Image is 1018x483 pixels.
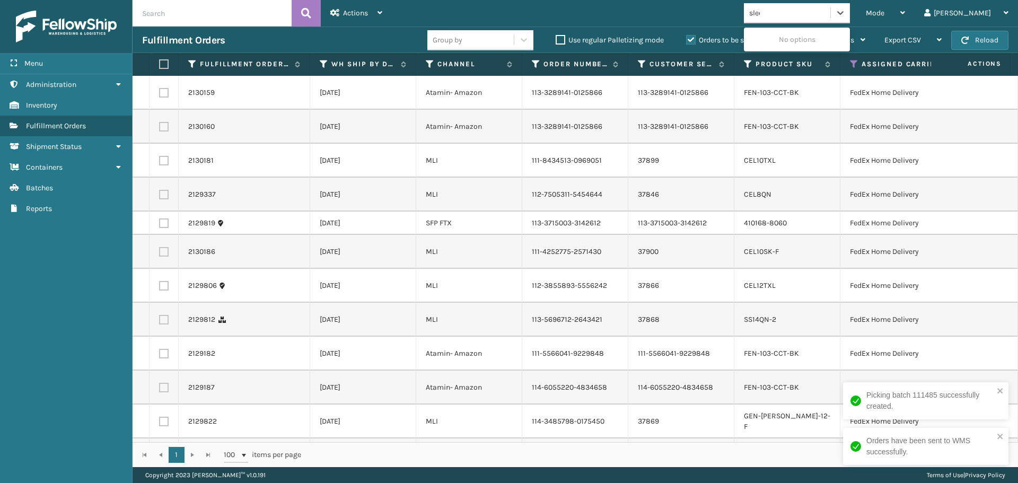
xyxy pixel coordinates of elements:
[188,382,215,393] a: 2129187
[416,371,522,405] td: Atamin- Amazon
[756,59,820,69] label: Product SKU
[310,269,416,303] td: [DATE]
[522,235,628,269] td: 111-4252775-2571430
[188,189,216,200] a: 2129337
[26,121,86,130] span: Fulfillment Orders
[416,303,522,337] td: MLI
[866,8,884,17] span: Mode
[628,438,734,472] td: 37871
[145,467,266,483] p: Copyright 2023 [PERSON_NAME]™ v 1.0.191
[416,76,522,110] td: Atamin- Amazon
[331,59,396,69] label: WH Ship By Date
[744,190,771,199] a: CEL8QN
[628,337,734,371] td: 111-5566041-9229848
[522,178,628,212] td: 112-7505311-5454644
[650,59,714,69] label: Customer Service Order Number
[997,432,1004,442] button: close
[416,178,522,212] td: MLI
[416,337,522,371] td: Atamin- Amazon
[744,383,799,392] a: FEN-103-CCT-BK
[310,303,416,337] td: [DATE]
[686,36,789,45] label: Orders to be shipped [DATE]
[416,235,522,269] td: MLI
[188,121,215,132] a: 2130160
[997,387,1004,397] button: close
[142,34,225,47] h3: Fulfillment Orders
[744,88,799,97] a: FEN-103-CCT-BK
[200,59,289,69] label: Fulfillment Order Id
[556,36,664,45] label: Use regular Palletizing mode
[26,142,82,151] span: Shipment Status
[744,218,787,227] a: 410168-8060
[26,101,57,110] span: Inventory
[522,303,628,337] td: 113-5696712-2643421
[628,212,734,235] td: 113-3715003-3142612
[543,59,608,69] label: Order Number
[628,76,734,110] td: 113-3289141-0125866
[416,110,522,144] td: Atamin- Amazon
[16,11,117,42] img: logo
[744,156,776,165] a: CEL10TXL
[522,438,628,472] td: 114-5437301-9920259
[522,371,628,405] td: 114-6055220-4834658
[522,269,628,303] td: 112-3855893-5556242
[744,247,779,256] a: CEL10SK-F
[522,110,628,144] td: 113-3289141-0125866
[866,390,994,412] div: Picking batch 111485 successfully created.
[310,144,416,178] td: [DATE]
[744,411,830,431] a: GEN-[PERSON_NAME]-12-F
[522,144,628,178] td: 111-8434513-0969051
[188,348,215,359] a: 2129182
[416,405,522,438] td: MLI
[224,450,240,460] span: 100
[416,438,522,472] td: MLI
[310,76,416,110] td: [DATE]
[169,447,185,463] a: 1
[188,280,217,291] a: 2129806
[628,269,734,303] td: 37866
[316,450,1006,460] div: 1 - 67 of 67 items
[437,59,502,69] label: Channel
[310,337,416,371] td: [DATE]
[310,405,416,438] td: [DATE]
[744,281,776,290] a: CEL12TXL
[951,31,1008,50] button: Reload
[884,36,921,45] span: Export CSV
[416,212,522,235] td: SFP FTX
[310,235,416,269] td: [DATE]
[310,212,416,235] td: [DATE]
[224,447,301,463] span: items per page
[522,76,628,110] td: 113-3289141-0125866
[934,55,1008,73] span: Actions
[416,269,522,303] td: MLI
[188,155,214,166] a: 2130181
[866,435,994,458] div: Orders have been sent to WMS successfully.
[628,303,734,337] td: 37868
[310,438,416,472] td: [DATE]
[744,315,776,324] a: SS14QN-2
[26,204,52,213] span: Reports
[628,235,734,269] td: 37900
[628,405,734,438] td: 37869
[310,110,416,144] td: [DATE]
[188,416,217,427] a: 2129822
[188,87,215,98] a: 2130159
[522,337,628,371] td: 111-5566041-9229848
[416,144,522,178] td: MLI
[628,178,734,212] td: 37846
[628,110,734,144] td: 113-3289141-0125866
[522,405,628,438] td: 114-3485798-0175450
[744,122,799,131] a: FEN-103-CCT-BK
[433,34,462,46] div: Group by
[26,183,53,192] span: Batches
[744,349,799,358] a: FEN-103-CCT-BK
[862,59,1004,69] label: Assigned Carrier Service
[628,371,734,405] td: 114-6055220-4834658
[188,247,215,257] a: 2130186
[188,218,215,229] a: 2129819
[24,59,43,68] span: Menu
[188,314,215,325] a: 2129812
[310,178,416,212] td: [DATE]
[628,144,734,178] td: 37899
[26,80,76,89] span: Administration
